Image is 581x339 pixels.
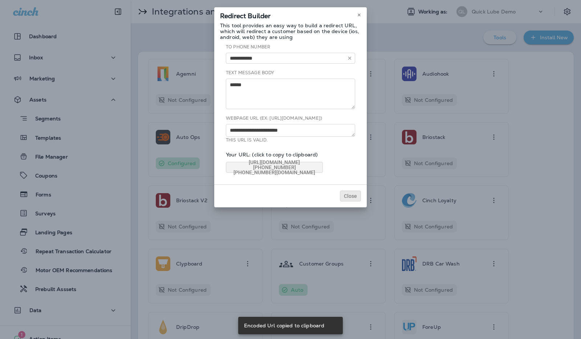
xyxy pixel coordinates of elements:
div: Redirect Builder [214,7,367,23]
label: Your URL: (click to copy to clipboard) [226,152,318,157]
div: Encoded Url copied to clipboard [244,319,324,332]
label: Text message body [226,70,274,76]
div: [URL][DOMAIN_NAME][PHONE_NUMBER][PHONE_NUMBER][DOMAIN_NAME] [233,160,315,175]
label: Webpage URL (ex: [URL][DOMAIN_NAME]) [226,115,322,121]
label: This URL is valid. [226,137,268,143]
span: Close [344,194,357,199]
label: To Phone Number [226,44,270,50]
button: Close [340,191,361,202]
p: This tool provides an easy way to build a redirect URL, which will redirect a customer based on t... [220,23,361,40]
button: [URL][DOMAIN_NAME][PHONE_NUMBER][PHONE_NUMBER][DOMAIN_NAME] [226,162,323,173]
